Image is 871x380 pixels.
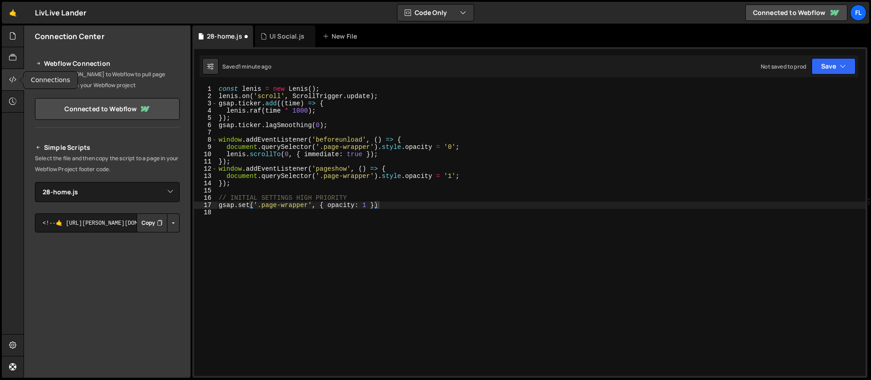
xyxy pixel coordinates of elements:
[397,5,474,21] button: Code Only
[35,247,181,329] iframe: YouTube video player
[137,213,167,232] button: Copy
[194,143,217,151] div: 9
[194,202,217,209] div: 17
[761,63,806,70] div: Not saved to prod
[35,153,180,175] p: Select the file and then copy the script to a page in your Webflow Project footer code.
[194,180,217,187] div: 14
[269,32,304,41] div: UI Social.js
[194,158,217,165] div: 11
[35,58,180,69] h2: Webflow Connection
[194,187,217,194] div: 15
[35,98,180,120] a: Connected to Webflow
[222,63,271,70] div: Saved
[207,32,242,41] div: 28-home.js
[194,93,217,100] div: 2
[239,63,271,70] div: 1 minute ago
[24,72,78,89] div: Connections
[2,2,24,24] a: 🤙
[194,173,217,180] div: 13
[194,100,217,107] div: 3
[194,122,217,129] div: 6
[35,69,180,91] p: Connect [PERSON_NAME] to Webflow to pull page information from your Webflow project
[812,58,856,74] button: Save
[194,85,217,93] div: 1
[850,5,866,21] a: Fl
[137,213,180,232] div: Button group with nested dropdown
[194,194,217,202] div: 16
[35,142,180,153] h2: Simple Scripts
[323,32,361,41] div: New File
[194,165,217,173] div: 12
[35,7,86,18] div: LivLive Lander
[194,107,217,114] div: 4
[194,114,217,122] div: 5
[745,5,847,21] a: Connected to Webflow
[194,151,217,158] div: 10
[194,209,217,216] div: 18
[35,31,104,41] h2: Connection Center
[35,213,180,232] textarea: <!--🤙 [URL][PERSON_NAME][DOMAIN_NAME]> <script>document.addEventListener("DOMContentLoaded", func...
[194,129,217,136] div: 7
[194,136,217,143] div: 8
